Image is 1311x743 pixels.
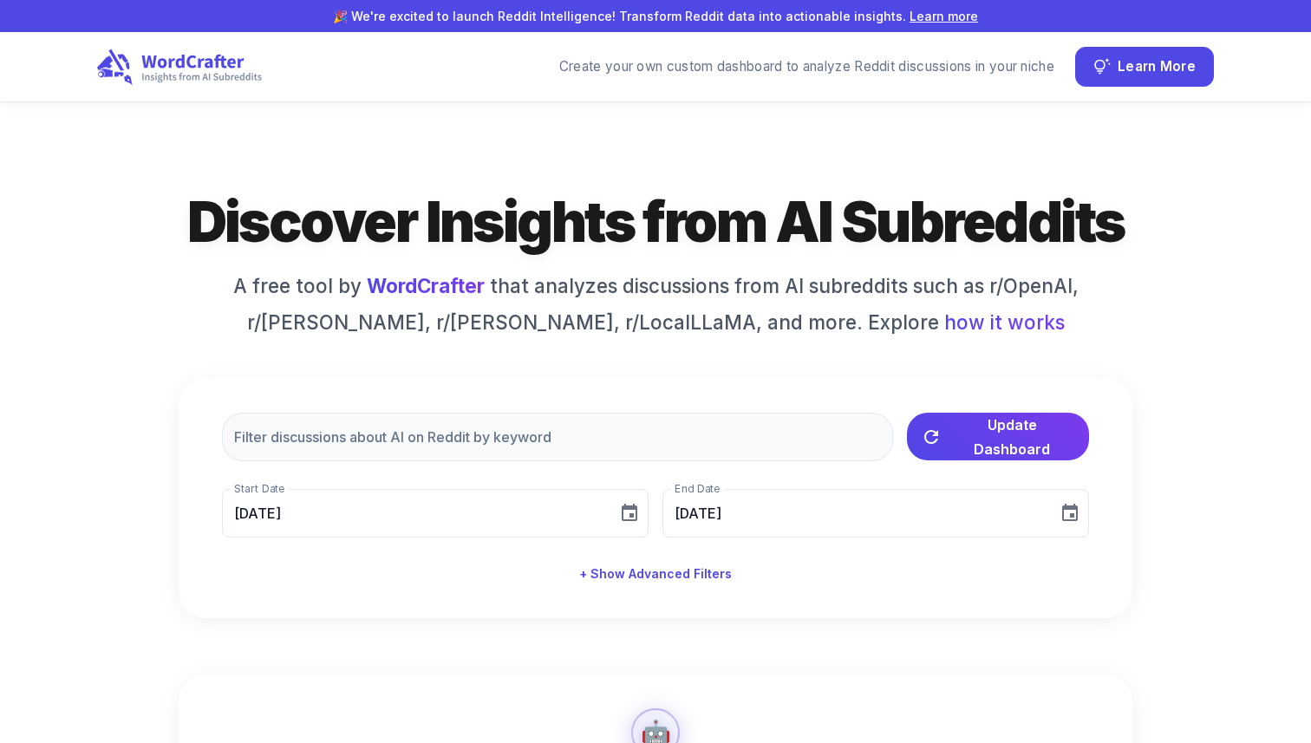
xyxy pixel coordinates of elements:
[367,274,485,297] a: WordCrafter
[949,413,1075,461] span: Update Dashboard
[234,481,284,496] label: Start Date
[222,489,605,538] input: MM/DD/YYYY
[1118,55,1196,79] span: Learn More
[1075,47,1214,87] button: Learn More
[572,558,739,590] button: + Show Advanced Filters
[675,481,720,496] label: End Date
[910,9,978,23] a: Learn more
[907,413,1089,460] button: Update Dashboard
[97,186,1214,257] h1: Discover Insights from AI Subreddits
[559,57,1054,77] div: Create your own custom dashboard to analyze Reddit discussions in your niche
[944,308,1065,337] span: how it works
[662,489,1046,538] input: MM/DD/YYYY
[1053,496,1087,531] button: Choose date, selected date is Aug 15, 2025
[222,413,893,461] input: Filter discussions about AI on Reddit by keyword
[28,7,1283,25] p: 🎉 We're excited to launch Reddit Intelligence! Transform Reddit data into actionable insights.
[222,271,1089,336] h6: A free tool by that analyzes discussions from AI subreddits such as r/OpenAI, r/[PERSON_NAME], r/...
[612,496,647,531] button: Choose date, selected date is Aug 5, 2025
